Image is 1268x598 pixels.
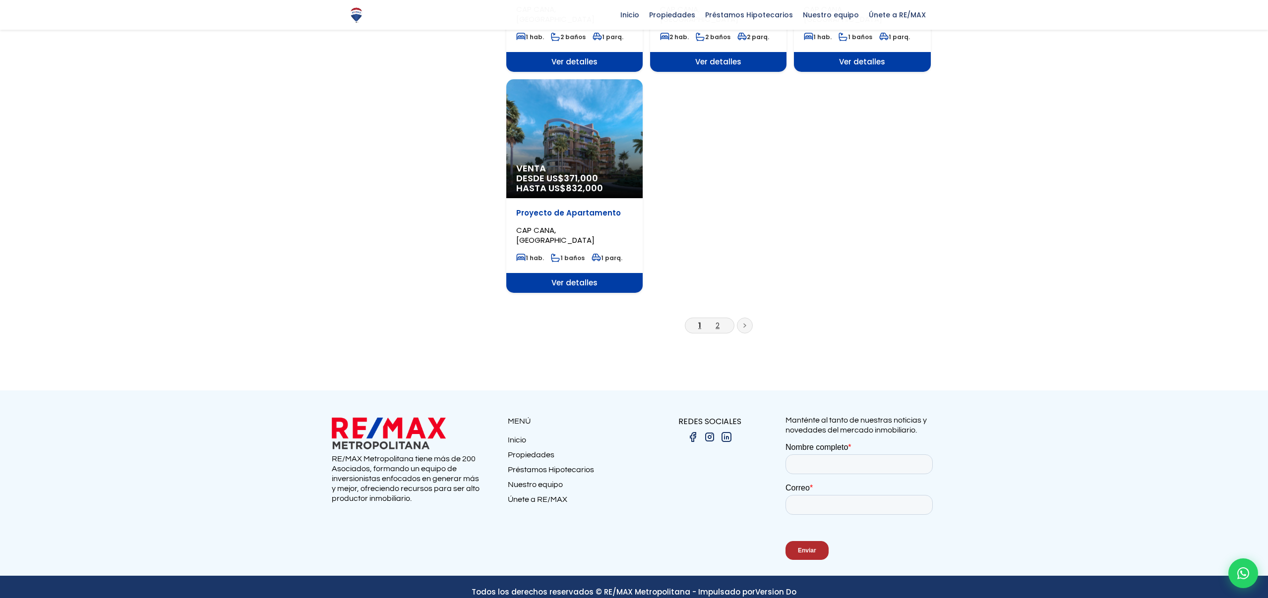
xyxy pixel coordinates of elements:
span: 1 hab. [516,254,544,262]
span: 1 hab. [804,33,832,41]
span: 2 parq. [737,33,769,41]
p: REDES SOCIALES [634,415,785,428]
span: Ver detalles [506,273,643,293]
a: Préstamos Hipotecarios [508,465,634,480]
span: 371,000 [564,172,598,184]
span: HASTA US$ [516,183,633,193]
a: Inicio [508,435,634,450]
p: Manténte al tanto de nuestras noticias y novedades del mercado inmobiliario. [785,415,937,435]
span: Ver detalles [794,52,930,72]
a: 2 [716,320,720,330]
a: Venta DESDE US$371,000 HASTA US$832,000 Proyecto de Apartamento CAP CANA, [GEOGRAPHIC_DATA] 1 hab... [506,79,643,293]
span: 1 parq. [593,33,623,41]
p: Todos los derechos reservados © RE/MAX Metropolitana - Impulsado por [332,586,937,598]
span: 1 baños [839,33,872,41]
span: 2 baños [696,33,730,41]
span: 1 parq. [592,254,622,262]
p: RE/MAX Metropolitana tiene más de 200 Asociados, formando un equipo de inversionistas enfocados e... [332,454,483,503]
p: MENÚ [508,415,634,428]
span: DESDE US$ [516,173,633,193]
img: Logo de REMAX [348,6,365,24]
span: 1 hab. [516,33,544,41]
img: linkedin.png [721,431,732,443]
span: 2 hab. [660,33,689,41]
span: Propiedades [644,7,700,22]
span: Ver detalles [506,52,643,72]
span: Ver detalles [650,52,786,72]
span: Inicio [615,7,644,22]
a: Version Do [755,587,796,597]
a: Propiedades [508,450,634,465]
span: Nuestro equipo [798,7,864,22]
a: Nuestro equipo [508,480,634,494]
span: CAP CANA, [GEOGRAPHIC_DATA] [516,225,595,245]
span: 1 parq. [879,33,910,41]
a: 1 [698,320,701,330]
img: remax metropolitana logo [332,415,446,451]
span: 2 baños [551,33,586,41]
span: Préstamos Hipotecarios [700,7,798,22]
span: Venta [516,163,633,173]
a: Únete a RE/MAX [508,494,634,509]
span: 1 baños [551,254,585,262]
img: instagram.png [704,431,716,443]
img: facebook.png [687,431,699,443]
span: 832,000 [566,182,603,194]
p: Proyecto de Apartamento [516,208,633,218]
iframe: Form 0 [785,442,937,568]
span: Únete a RE/MAX [864,7,931,22]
